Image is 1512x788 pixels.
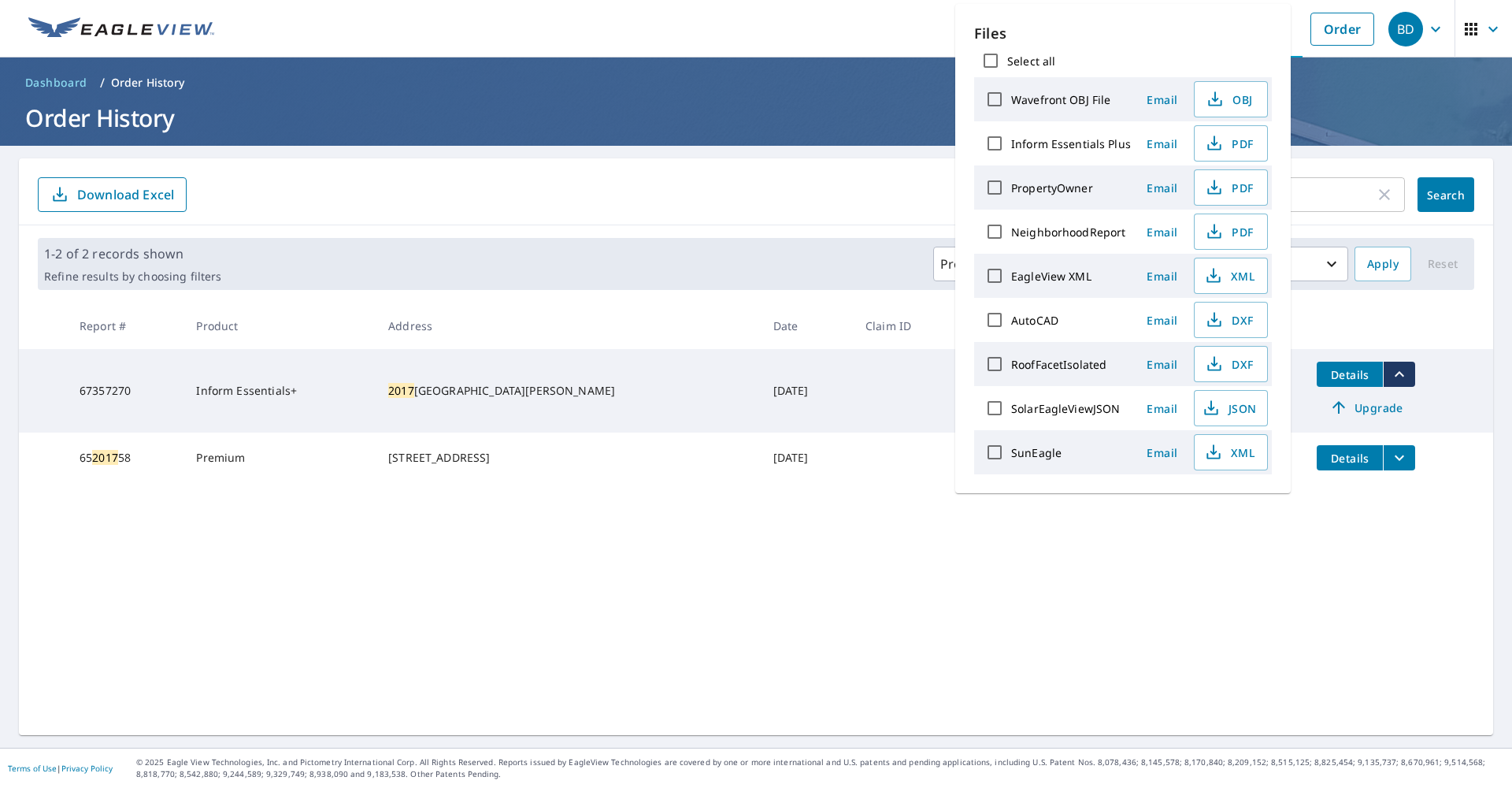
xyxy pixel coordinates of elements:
[1326,398,1406,417] span: Upgrade
[19,102,1493,134] h1: Order History
[1137,308,1188,333] button: Email
[1417,177,1474,212] button: Search
[77,186,174,203] p: Download Excel
[1204,310,1254,329] span: DXF
[388,383,414,398] mark: 2017
[1143,136,1181,151] span: Email
[28,17,214,41] img: EV Logo
[38,177,187,212] button: Download Excel
[1137,87,1188,112] button: Email
[19,70,1493,95] nav: breadcrumb
[1143,401,1181,416] span: Email
[1194,169,1268,206] button: PDF
[1143,269,1181,284] span: Email
[1317,395,1415,420] a: Upgrade
[1204,90,1254,109] span: OBJ
[1194,214,1268,250] button: PDF
[1143,313,1181,328] span: Email
[1011,313,1058,328] label: AutoCAD
[67,433,183,483] td: 65 58
[1430,188,1462,203] span: Search
[1204,222,1254,241] span: PDF
[761,349,853,433] td: [DATE]
[1007,54,1055,69] label: Select all
[853,303,962,349] th: Claim ID
[1354,247,1411,281] button: Apply
[761,303,853,349] th: Date
[1317,445,1383,470] button: detailsBtn-65201758
[974,23,1272,44] p: Files
[940,255,995,273] p: Products
[376,303,761,349] th: Address
[1143,445,1181,460] span: Email
[1317,362,1383,387] button: detailsBtn-67357270
[388,450,748,466] div: [STREET_ADDRESS]
[1388,12,1423,46] div: BD
[67,349,183,433] td: 67357270
[1143,225,1181,240] span: Email
[1137,440,1188,465] button: Email
[19,70,94,95] a: Dashboard
[183,349,376,433] td: Inform Essentials+
[1326,367,1373,382] span: Details
[61,763,113,774] a: Privacy Policy
[1310,13,1374,46] a: Order
[183,433,376,483] td: Premium
[1137,176,1188,200] button: Email
[67,303,183,349] th: Report #
[1194,346,1268,382] button: DXF
[1326,451,1373,466] span: Details
[1194,434,1268,470] button: XML
[111,75,185,91] p: Order History
[1367,255,1399,274] span: Apply
[92,450,118,465] mark: 2017
[933,247,1025,281] button: Products
[1137,132,1188,156] button: Email
[136,756,1504,780] p: © 2025 Eagle View Technologies, Inc. and Pictometry International Corp. All Rights Reserved. Repo...
[1204,178,1254,197] span: PDF
[1011,180,1093,195] label: PropertyOwner
[1194,258,1268,294] button: XML
[25,75,87,91] span: Dashboard
[1194,302,1268,338] button: DXF
[1011,357,1106,372] label: RoofFacetIsolated
[1137,352,1188,377] button: Email
[1143,92,1181,107] span: Email
[100,73,105,92] li: /
[8,763,57,774] a: Terms of Use
[8,764,113,773] p: |
[1194,390,1268,426] button: JSON
[44,244,221,263] p: 1-2 of 2 records shown
[1143,357,1181,372] span: Email
[1383,362,1415,387] button: filesDropdownBtn-67357270
[1011,445,1062,460] label: SunEagle
[1011,401,1120,416] label: SolarEagleViewJSON
[183,303,376,349] th: Product
[388,383,748,399] div: [GEOGRAPHIC_DATA][PERSON_NAME]
[44,269,221,284] p: Refine results by choosing filters
[1204,266,1254,285] span: XML
[1137,264,1188,288] button: Email
[1011,136,1131,151] label: Inform Essentials Plus
[1011,225,1125,240] label: NeighborhoodReport
[1137,396,1188,421] button: Email
[1011,92,1110,107] label: Wavefront OBJ File
[1204,355,1254,374] span: DXF
[1194,81,1268,117] button: OBJ
[1204,443,1254,462] span: XML
[1194,125,1268,162] button: PDF
[1143,180,1181,195] span: Email
[1011,269,1091,284] label: EagleView XML
[1383,445,1415,470] button: filesDropdownBtn-65201758
[761,433,853,483] td: [DATE]
[1137,220,1188,244] button: Email
[1204,399,1254,418] span: JSON
[1204,134,1254,153] span: PDF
